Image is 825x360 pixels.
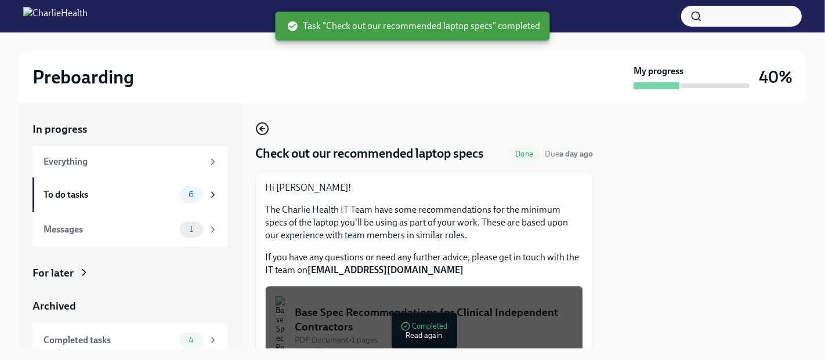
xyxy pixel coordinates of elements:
span: 4 [182,336,201,344]
p: If you have any questions or need any further advice, please get in touch with the IT team on [265,251,583,277]
a: Everything [32,146,227,177]
div: For later [32,266,74,281]
span: Done [508,150,540,158]
h3: 40% [759,67,793,88]
div: Messages [44,223,175,236]
a: For later [32,266,227,281]
p: The Charlie Health IT Team have some recommendations for the minimum specs of the laptop you'll b... [265,203,583,242]
a: To do tasks6 [32,177,227,212]
div: Completed tasks [44,334,175,347]
h4: Check out our recommended laptop specs [255,145,484,162]
span: 1 [183,225,200,234]
span: Task "Check out our recommended laptop specs" completed [287,20,541,32]
div: PDF Document • 1 pages [295,334,573,346]
div: Everything [44,155,203,168]
a: Archived [32,299,227,314]
img: CharlieHealth [23,7,88,26]
a: Messages1 [32,212,227,247]
strong: a day ago [559,149,593,159]
a: Completed tasks4 [32,323,227,358]
div: To do tasks [44,188,175,201]
a: In progress [32,122,227,137]
div: Base Spec Recommendations for Clinical Independent Contractors [295,305,573,334]
span: Due [545,149,593,159]
strong: [EMAIL_ADDRESS][DOMAIN_NAME] [307,264,464,275]
h2: Preboarding [32,66,134,89]
p: Hi [PERSON_NAME]! [265,181,583,194]
span: September 2nd, 2025 09:00 [545,148,593,159]
strong: My progress [634,65,683,78]
div: 1.81 MB [295,346,573,357]
span: 6 [182,190,201,199]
